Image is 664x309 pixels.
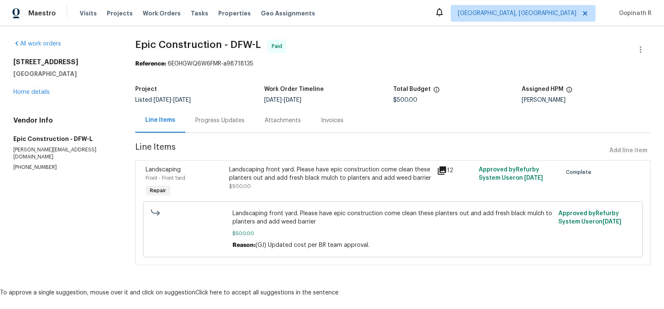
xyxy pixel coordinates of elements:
h5: Project [135,86,157,92]
span: Front - Front Yard [146,176,185,181]
span: Visits [80,9,97,18]
span: Paid [272,42,285,50]
h5: Total Budget [393,86,431,92]
span: Complete [566,168,595,176]
span: Projects [107,9,133,18]
span: [DATE] [264,97,282,103]
span: $500.00 [229,184,251,189]
h5: Epic Construction - DFW-L [13,135,115,143]
div: [PERSON_NAME] [522,97,651,103]
span: (GJ) Updated cost per BR team approval. [255,242,369,248]
span: [DATE] [173,97,191,103]
div: Landscaping front yard. Please have epic construction come clean these planters out and add fresh... [229,166,432,182]
span: Properties [218,9,251,18]
gdiv: Click here to accept all suggestions in the sentence [195,290,338,296]
p: [PERSON_NAME][EMAIL_ADDRESS][DOMAIN_NAME] [13,146,115,161]
b: Reference: [135,61,166,67]
span: Listed [135,97,191,103]
span: $500.00 [393,97,417,103]
div: Attachments [265,116,301,125]
span: Landscaping [146,167,181,173]
span: - [154,97,191,103]
a: All work orders [13,41,61,47]
span: [GEOGRAPHIC_DATA], [GEOGRAPHIC_DATA] [458,9,576,18]
span: Approved by Refurby System User on [558,211,621,225]
h5: [GEOGRAPHIC_DATA] [13,70,115,78]
span: Line Items [135,143,606,158]
span: - [264,97,301,103]
span: The hpm assigned to this work order. [566,86,573,97]
span: Tasks [191,10,208,16]
div: Line Items [145,116,175,124]
div: Invoices [321,116,343,125]
span: Geo Assignments [261,9,315,18]
span: [DATE] [154,97,171,103]
div: 6E0HGWQ6W6FMR-a98718135 [135,60,651,68]
span: Maestro [28,9,56,18]
span: Landscaping front yard. Please have epic construction come clean these planters out and add fresh... [232,209,553,226]
p: [PHONE_NUMBER] [13,164,115,171]
h5: Assigned HPM [522,86,563,92]
span: $500.00 [232,229,553,238]
div: Progress Updates [195,116,245,125]
h5: Work Order Timeline [264,86,324,92]
span: [DATE] [524,175,543,181]
h4: Vendor Info [13,116,115,125]
a: Home details [13,89,50,95]
span: Repair [146,186,169,195]
span: Epic Construction - DFW-L [135,40,261,50]
span: Approved by Refurby System User on [479,167,543,181]
span: The total cost of line items that have been proposed by Opendoor. This sum includes line items th... [433,86,440,97]
span: Reason: [232,242,255,248]
span: [DATE] [284,97,301,103]
span: Gopinath R [616,9,651,18]
span: Work Orders [143,9,181,18]
div: 12 [437,166,474,176]
h2: [STREET_ADDRESS] [13,58,115,66]
span: [DATE] [603,219,621,225]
